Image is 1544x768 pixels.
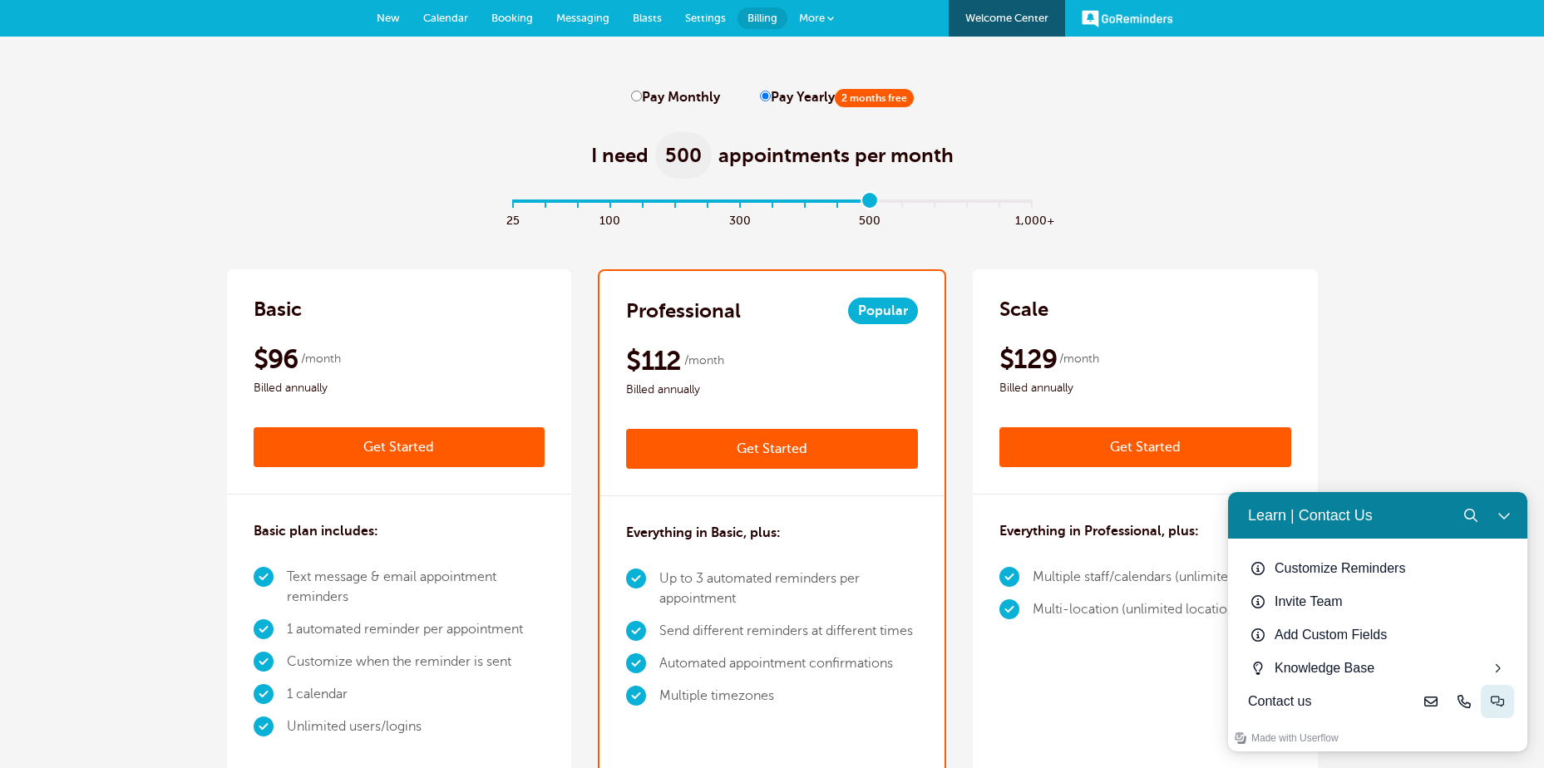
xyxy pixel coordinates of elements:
[556,12,609,24] span: Messaging
[999,427,1291,467] a: Get Started
[999,378,1291,398] span: Billed annually
[301,349,341,369] span: /month
[1033,593,1245,626] li: Multi-location (unlimited locations)
[655,132,712,179] span: 500
[685,12,726,24] span: Settings
[747,12,777,24] span: Billing
[1015,209,1048,229] span: 1,000+
[287,678,545,711] li: 1 calendar
[999,521,1199,541] h3: Everything in Professional, plus:
[254,521,378,541] h3: Basic plan includes:
[799,12,825,24] span: More
[684,351,724,371] span: /month
[626,344,681,377] span: $112
[287,613,545,646] li: 1 automated reminder per appointment
[723,209,756,229] span: 300
[631,91,642,101] input: Pay Monthly
[626,523,781,543] h3: Everything in Basic, plus:
[633,12,662,24] span: Blasts
[1033,561,1245,593] li: Multiple staff/calendars (unlimited)
[287,561,545,613] li: Text message & email appointment reminders
[287,646,545,678] li: Customize when the reminder is sent
[594,209,626,229] span: 100
[760,90,914,106] label: Pay Yearly
[626,429,918,469] a: Get Started
[254,378,545,398] span: Billed annually
[496,209,529,229] span: 25
[1228,492,1527,751] iframe: Resource center
[423,12,468,24] span: Calendar
[659,680,918,712] li: Multiple timezones
[718,142,954,169] span: appointments per month
[999,296,1048,322] h2: Scale
[626,380,918,400] span: Billed annually
[626,298,741,324] h2: Professional
[848,298,918,324] span: Popular
[835,89,914,107] span: 2 months free
[631,90,720,106] label: Pay Monthly
[737,7,787,29] a: Billing
[659,615,918,647] li: Send different reminders at different times
[659,647,918,680] li: Automated appointment confirmations
[491,12,533,24] span: Booking
[760,91,771,101] input: Pay Yearly2 months free
[853,209,885,229] span: 500
[377,12,400,24] span: New
[287,711,545,743] li: Unlimited users/logins
[254,342,298,376] span: $96
[999,342,1057,376] span: $129
[1059,349,1099,369] span: /month
[254,427,545,467] a: Get Started
[591,142,649,169] span: I need
[659,563,918,615] li: Up to 3 automated reminders per appointment
[254,296,302,322] h2: Basic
